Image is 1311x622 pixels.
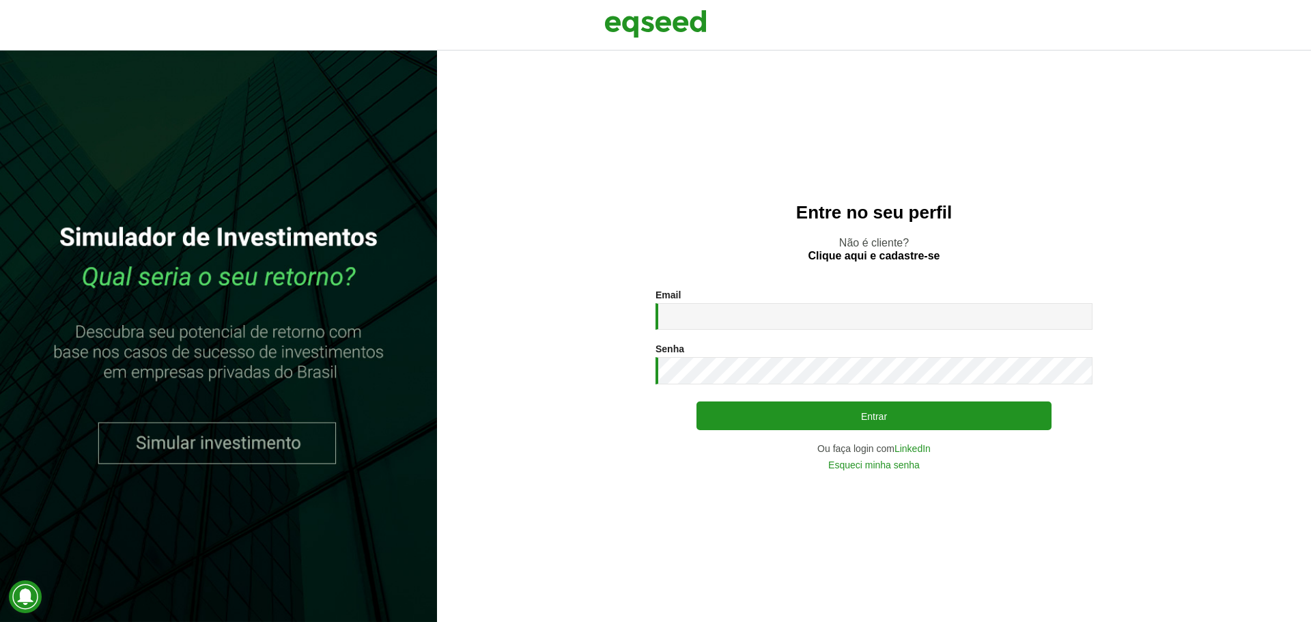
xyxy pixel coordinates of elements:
h2: Entre no seu perfil [464,203,1284,223]
a: Clique aqui e cadastre-se [808,251,940,261]
label: Email [655,290,681,300]
label: Senha [655,344,684,354]
img: EqSeed Logo [604,7,707,41]
a: LinkedIn [894,444,931,453]
p: Não é cliente? [464,236,1284,262]
a: Esqueci minha senha [828,460,920,470]
button: Entrar [696,401,1052,430]
div: Ou faça login com [655,444,1092,453]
